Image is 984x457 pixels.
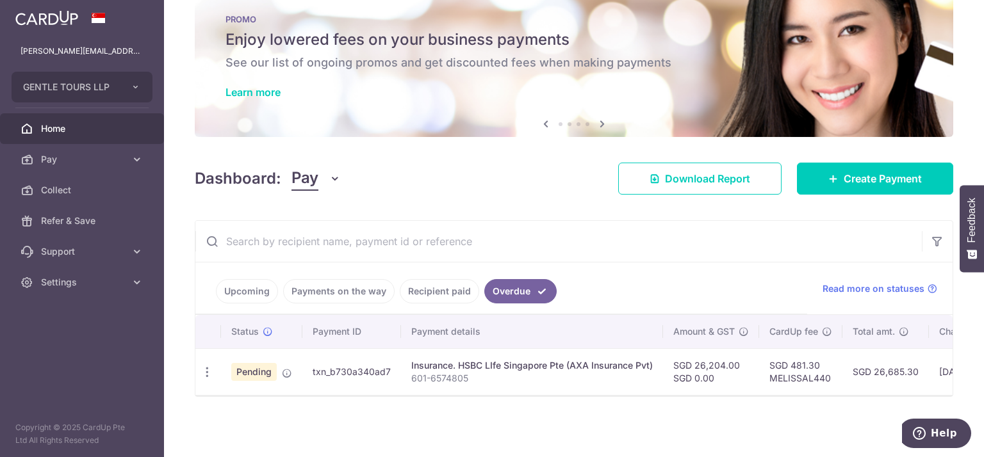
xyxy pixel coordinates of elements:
iframe: Opens a widget where you can find more information [902,419,971,451]
td: SGD 481.30 MELISSAL440 [759,348,842,395]
th: Payment ID [302,315,401,348]
a: Download Report [618,163,782,195]
a: Create Payment [797,163,953,195]
td: SGD 26,685.30 [842,348,929,395]
span: Create Payment [844,171,922,186]
th: Payment details [401,315,663,348]
button: Pay [291,166,341,191]
a: Payments on the way [283,279,395,303]
span: Status [231,325,259,338]
span: Read more on statuses [823,282,924,295]
span: Pay [291,166,318,191]
input: Search by recipient name, payment id or reference [195,221,922,262]
div: Insurance. HSBC LIfe Singapore Pte (AXA Insurance Pvt) [411,359,653,372]
p: [PERSON_NAME][EMAIL_ADDRESS][DOMAIN_NAME] [20,45,143,58]
span: Collect [41,184,126,196]
img: CardUp [15,10,78,26]
td: txn_b730a340ad7 [302,348,401,395]
span: Amount & GST [673,325,735,338]
h4: Dashboard: [195,167,281,190]
span: Feedback [966,198,978,243]
p: 601-6574805 [411,372,653,385]
span: Settings [41,276,126,289]
h6: See our list of ongoing promos and get discounted fees when making payments [225,55,922,70]
span: Home [41,122,126,135]
span: GENTLE TOURS LLP [23,81,118,93]
span: Support [41,245,126,258]
span: Refer & Save [41,214,126,227]
span: CardUp fee [769,325,818,338]
button: GENTLE TOURS LLP [12,72,152,102]
a: Overdue [484,279,557,303]
span: Download Report [665,171,750,186]
span: Total amt. [853,325,895,338]
a: Learn more [225,86,281,99]
a: Recipient paid [400,279,479,303]
a: Upcoming [216,279,278,303]
button: Feedback - Show survey [960,185,984,272]
span: Pay [41,153,126,166]
h5: Enjoy lowered fees on your business payments [225,29,922,50]
td: SGD 26,204.00 SGD 0.00 [663,348,759,395]
span: Pending [231,363,277,381]
p: PROMO [225,14,922,24]
a: Read more on statuses [823,282,937,295]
